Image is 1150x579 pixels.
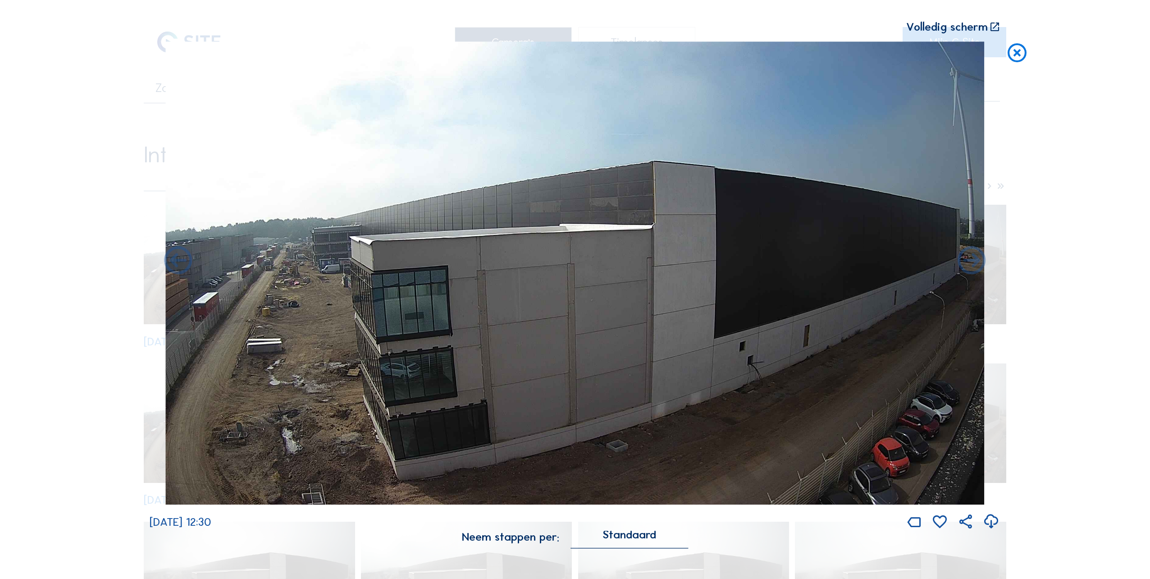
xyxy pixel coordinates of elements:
div: Standaard [571,531,688,547]
i: Forward [161,244,195,278]
i: Back [955,244,989,278]
img: Image [166,41,985,505]
div: Volledig scherm [906,21,988,33]
div: Neem stappen per: [462,532,559,543]
span: [DATE] 12:30 [150,515,211,529]
div: Standaard [602,531,656,539]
